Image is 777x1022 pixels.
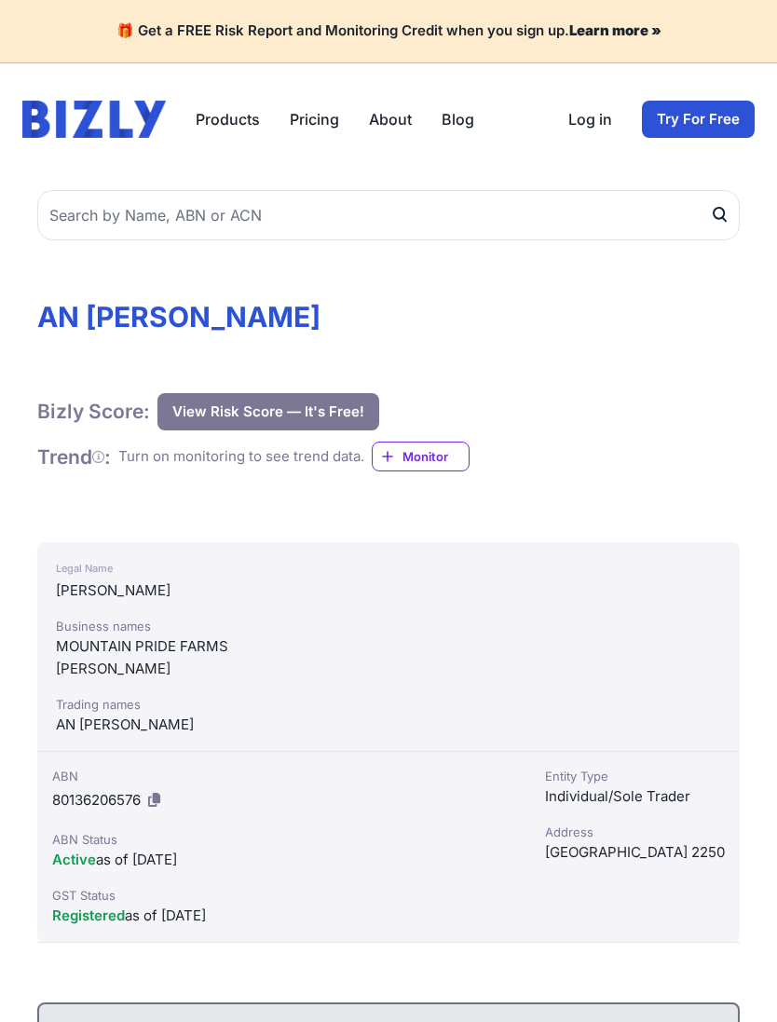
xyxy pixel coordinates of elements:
div: MOUNTAIN PRIDE FARMS [56,635,721,658]
div: [PERSON_NAME] [56,658,721,680]
a: Monitor [372,442,470,471]
div: Trading names [56,695,721,714]
h1: AN [PERSON_NAME] [37,300,740,334]
div: [GEOGRAPHIC_DATA] 2250 [545,841,725,864]
button: View Risk Score — It's Free! [157,393,379,430]
a: Learn more » [569,21,661,39]
div: Individual/Sole Trader [545,785,725,808]
span: Monitor [402,447,469,466]
span: Active [52,851,96,868]
a: 80136206576 [52,791,141,809]
input: Search by Name, ABN or ACN [37,190,740,240]
div: as of [DATE] [52,905,515,927]
a: Blog [442,108,474,130]
a: Try For Free [642,101,755,138]
div: [PERSON_NAME] [56,579,721,602]
h1: Trend : [37,444,111,470]
div: Legal Name [56,557,721,579]
span: Registered [52,906,125,924]
div: Entity Type [545,767,725,785]
div: Turn on monitoring to see trend data. [118,446,364,468]
a: Log in [568,108,612,130]
a: About [369,108,412,130]
div: ABN [52,767,515,785]
a: Pricing [290,108,339,130]
button: Products [196,108,260,130]
div: GST Status [52,886,515,905]
div: as of [DATE] [52,849,515,871]
h1: Bizly Score: [37,399,150,424]
div: AN [PERSON_NAME] [56,714,721,736]
div: Address [545,823,725,841]
div: Business names [56,617,721,635]
div: ABN Status [52,830,515,849]
h4: 🎁 Get a FREE Risk Report and Monitoring Credit when you sign up. [22,22,755,40]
